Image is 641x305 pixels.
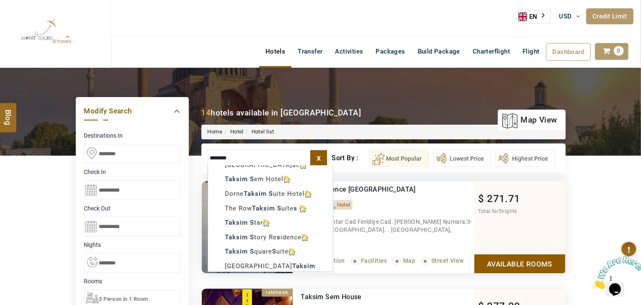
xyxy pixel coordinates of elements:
[301,234,308,241] img: hotelicon.PNG
[479,193,484,205] span: $
[277,205,281,212] b: S
[518,10,550,23] a: EN
[487,193,520,205] span: 271.71
[208,128,223,135] a: Home
[473,48,510,55] span: Charterflight
[252,205,275,212] b: Taksim
[272,248,276,255] b: S
[208,217,333,229] div: tar
[433,150,491,167] button: Lowest Price
[586,8,633,24] a: Credit Limit
[301,293,362,301] a: Taksim Sem House
[250,233,254,241] b: S
[3,3,7,10] span: 1
[466,43,516,60] a: Charterflight
[301,185,440,194] div: Hot Residence Taksim Square
[201,107,361,118] div: hotels available in [GEOGRAPHIC_DATA]
[337,202,350,208] span: Hotel
[201,108,211,118] b: 14
[6,4,86,60] img: The Royal Line Holidays
[225,248,248,255] b: Taksim
[589,253,641,292] iframe: chat widget
[291,43,329,60] a: Transfer
[277,233,281,241] b: s
[259,43,291,60] a: Hotels
[84,105,180,117] a: Modify Search
[310,150,327,166] label: x
[250,248,254,255] b: S
[553,48,584,56] span: Dashboard
[301,293,440,301] div: Taksim Sem House
[250,219,254,226] b: S
[99,296,148,302] span: 3 Person in 1 Room
[370,43,412,60] a: Packages
[361,257,387,264] span: Facilities
[559,13,572,20] span: USD
[479,208,517,214] span: Total for nights
[518,10,551,23] aside: Language selected: English
[299,205,306,212] img: hotelicon.PNG
[292,262,315,270] b: Taksim
[329,43,370,60] a: Activities
[230,128,244,135] a: Hotel
[332,150,369,167] div: Sort By :
[301,218,472,249] span: Sehitmuhtar Cad Feridiye Cad. [PERSON_NAME] Numara:3-5-7. . [GEOGRAPHIC_DATA]. . [GEOGRAPHIC_DATA...
[293,205,297,212] b: s
[84,204,180,213] label: Check Out
[84,241,180,249] label: nights
[523,48,539,55] span: Flight
[208,188,333,200] div: Dorne uite Hotel
[84,277,180,285] label: Rooms
[84,168,180,176] label: Check In
[250,175,254,183] b: S
[474,254,565,273] a: Show Rooms
[412,43,466,60] a: Build Package
[301,185,416,193] a: Hot Residence [GEOGRAPHIC_DATA]
[225,175,248,183] b: Taksim
[292,161,296,169] b: s
[208,231,333,243] div: tory Re idence
[262,289,292,297] div: ratehawk
[84,131,180,140] label: Destinations In
[305,191,311,197] img: hotelicon.PNG
[369,150,429,167] button: Most Popular
[208,246,333,258] div: quare uite
[3,3,55,36] img: Chat attention grabber
[263,220,270,226] img: hotelicon.PNG
[288,249,295,255] img: hotelicon.PNG
[3,110,14,117] span: Blog
[202,181,293,273] img: 05f0a69fd3fe9806c29bc2c5c58d0dacb550ba1c.JPEG
[244,190,267,197] b: Taksim
[431,257,463,264] span: Street View
[614,46,624,56] span: 0
[403,257,415,264] span: Map
[225,219,248,226] b: Taksim
[499,208,502,214] span: 5
[244,128,274,136] li: Hotel list
[208,260,333,284] div: [GEOGRAPHIC_DATA] quare
[208,202,333,215] div: The Row uite
[208,173,333,185] div: em Hotel
[516,43,546,60] a: Flight
[269,190,273,197] b: S
[518,10,551,23] div: Language
[595,43,628,60] a: 0
[495,150,555,167] button: Highest Price
[225,233,248,241] b: Taksim
[283,176,290,183] img: hotelicon.PNG
[502,111,557,129] a: map view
